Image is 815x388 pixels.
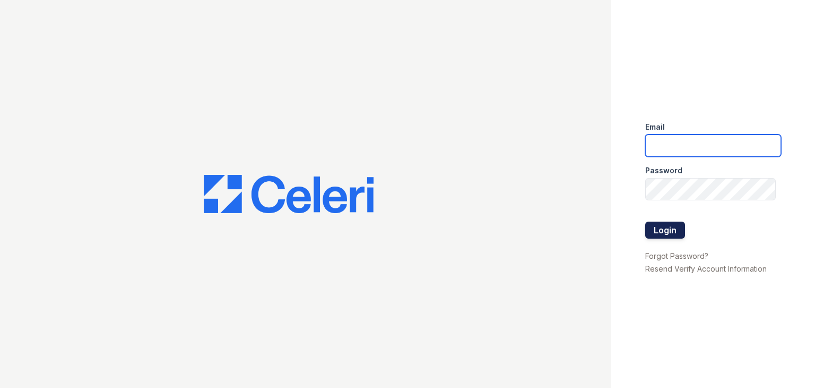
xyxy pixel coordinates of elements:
[645,264,767,273] a: Resend Verify Account Information
[645,122,665,132] label: Email
[645,165,682,176] label: Password
[204,175,374,213] img: CE_Logo_Blue-a8612792a0a2168367f1c8372b55b34899dd931a85d93a1a3d3e32e68fde9ad4.png
[645,222,685,239] button: Login
[645,251,708,260] a: Forgot Password?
